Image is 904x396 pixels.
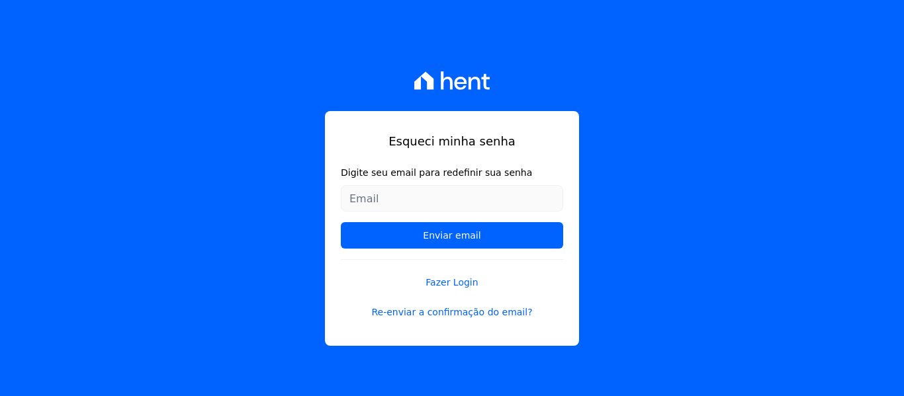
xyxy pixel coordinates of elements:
h1: Esqueci minha senha [341,132,563,150]
a: Fazer Login [341,259,563,290]
a: Re-enviar a confirmação do email? [341,305,563,319]
label: Digite seu email para redefinir sua senha [341,166,563,180]
input: Enviar email [341,222,563,249]
input: Email [341,185,563,212]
